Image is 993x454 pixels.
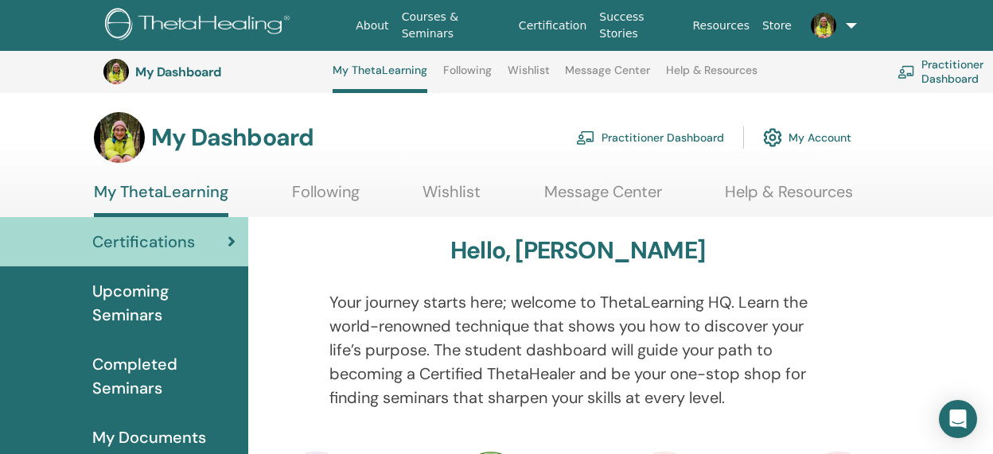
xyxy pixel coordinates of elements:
[686,11,756,41] a: Resources
[544,182,662,213] a: Message Center
[105,8,295,44] img: logo.png
[349,11,395,41] a: About
[292,182,360,213] a: Following
[443,64,492,89] a: Following
[898,65,915,78] img: chalkboard-teacher.svg
[329,290,827,409] p: Your journey starts here; welcome to ThetaLearning HQ. Learn the world-renowned technique that sh...
[395,2,512,49] a: Courses & Seminars
[92,425,206,449] span: My Documents
[512,11,593,41] a: Certification
[939,400,977,438] div: Open Intercom Messenger
[151,123,313,152] h3: My Dashboard
[811,13,836,38] img: default.jpg
[666,64,757,89] a: Help & Resources
[763,120,851,155] a: My Account
[593,2,686,49] a: Success Stories
[423,182,481,213] a: Wishlist
[94,182,228,217] a: My ThetaLearning
[450,236,705,265] h3: Hello, [PERSON_NAME]
[576,130,595,145] img: chalkboard-teacher.svg
[333,64,427,93] a: My ThetaLearning
[135,64,294,80] h3: My Dashboard
[103,59,129,84] img: default.jpg
[92,352,236,400] span: Completed Seminars
[565,64,650,89] a: Message Center
[508,64,550,89] a: Wishlist
[756,11,798,41] a: Store
[725,182,853,213] a: Help & Resources
[92,279,236,327] span: Upcoming Seminars
[763,124,782,151] img: cog.svg
[576,120,724,155] a: Practitioner Dashboard
[94,112,145,163] img: default.jpg
[92,230,195,254] span: Certifications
